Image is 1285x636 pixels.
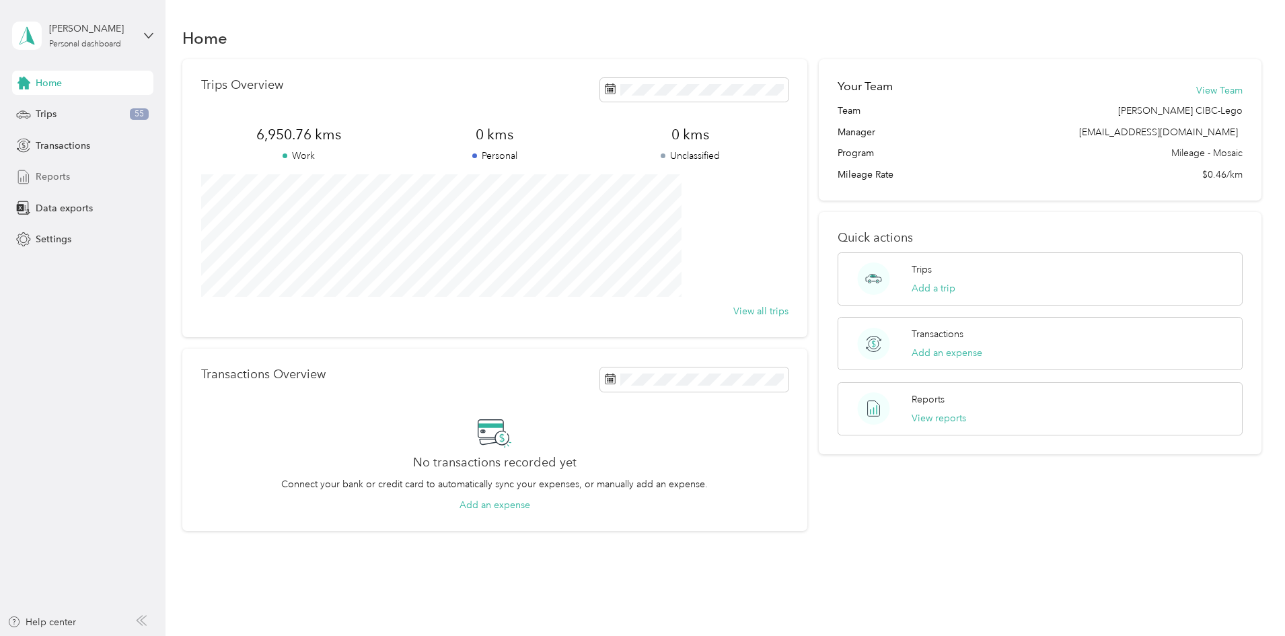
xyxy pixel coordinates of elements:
div: [PERSON_NAME] [49,22,133,36]
span: 0 kms [593,125,788,144]
button: View Team [1196,83,1243,98]
span: [PERSON_NAME] CIBC-Lego [1118,104,1243,118]
p: Work [201,149,397,163]
p: Transactions [912,327,963,341]
span: 0 kms [397,125,593,144]
p: Transactions Overview [201,367,326,382]
span: 55 [130,108,149,120]
span: Settings [36,232,71,246]
button: Help center [7,615,76,629]
span: Reports [36,170,70,184]
span: Transactions [36,139,90,153]
span: Program [838,146,874,160]
div: Personal dashboard [49,40,121,48]
span: Mileage Rate [838,168,893,182]
span: Team [838,104,860,118]
button: Add an expense [912,346,982,360]
button: Add a trip [912,281,955,295]
p: Reports [912,392,945,407]
span: 6,950.76 kms [201,125,397,144]
span: $0.46/km [1202,168,1243,182]
span: Home [36,76,62,90]
p: Unclassified [593,149,788,163]
span: Mileage - Mosaic [1171,146,1243,160]
p: Personal [397,149,593,163]
span: Data exports [36,201,93,215]
span: Manager [838,125,875,139]
p: Trips Overview [201,78,283,92]
span: [EMAIL_ADDRESS][DOMAIN_NAME] [1079,127,1238,138]
button: View all trips [733,304,788,318]
iframe: Everlance-gr Chat Button Frame [1210,561,1285,636]
p: Quick actions [838,231,1243,245]
h2: No transactions recorded yet [413,456,577,470]
p: Trips [912,262,932,277]
span: Trips [36,107,57,121]
p: Connect your bank or credit card to automatically sync your expenses, or manually add an expense. [281,477,708,491]
h1: Home [182,31,227,45]
h2: Your Team [838,78,893,95]
button: View reports [912,411,966,425]
button: Add an expense [460,498,530,512]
